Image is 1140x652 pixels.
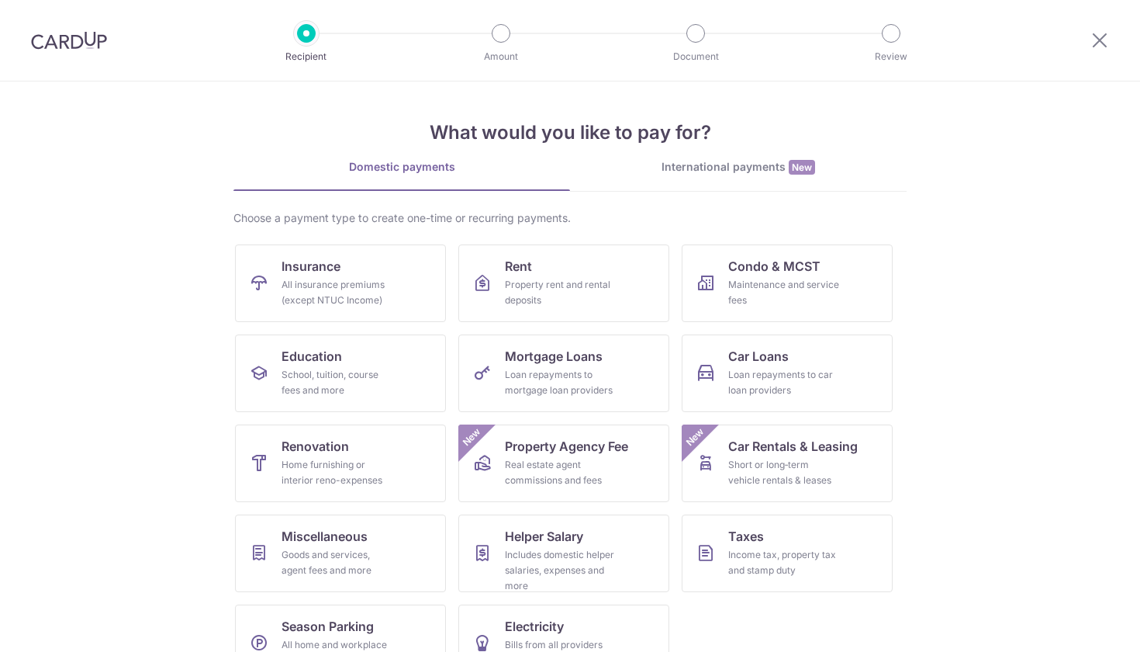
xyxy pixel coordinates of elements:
p: Document [638,49,753,64]
span: New [789,160,815,175]
a: Mortgage LoansLoan repayments to mortgage loan providers [458,335,669,412]
span: Car Rentals & Leasing [728,437,858,456]
span: Property Agency Fee [505,437,628,456]
div: Choose a payment type to create one-time or recurring payments. [233,210,907,226]
span: Miscellaneous [282,527,368,546]
div: Includes domestic helper salaries, expenses and more [505,547,617,594]
a: InsuranceAll insurance premiums (except NTUC Income) [235,244,446,322]
div: Loan repayments to mortgage loan providers [505,367,617,398]
p: Recipient [249,49,364,64]
div: International payments [570,159,907,175]
a: Helper SalaryIncludes domestic helper salaries, expenses and more [458,515,669,592]
span: Mortgage Loans [505,347,603,366]
span: Car Loans [728,347,789,366]
div: Home furnishing or interior reno-expenses [282,457,393,488]
img: CardUp [31,31,107,50]
span: Condo & MCST [728,257,820,276]
p: Amount [444,49,558,64]
div: Real estate agent commissions and fees [505,457,617,488]
div: Loan repayments to car loan providers [728,367,840,398]
a: Car LoansLoan repayments to car loan providers [682,335,893,412]
span: New [459,425,485,450]
a: RenovationHome furnishing or interior reno-expenses [235,425,446,502]
a: Car Rentals & LeasingShort or long‑term vehicle rentals & leasesNew [682,425,893,502]
a: MiscellaneousGoods and services, agent fees and more [235,515,446,592]
span: New [682,425,708,450]
div: Domestic payments [233,159,570,175]
div: Property rent and rental deposits [505,277,617,308]
h4: What would you like to pay for? [233,119,907,147]
span: Electricity [505,617,564,636]
div: Short or long‑term vehicle rentals & leases [728,457,840,488]
a: RentProperty rent and rental deposits [458,244,669,322]
a: Property Agency FeeReal estate agent commissions and feesNew [458,425,669,502]
a: EducationSchool, tuition, course fees and more [235,335,446,412]
span: Rent [505,257,532,276]
a: TaxesIncome tax, property tax and stamp duty [682,515,893,592]
div: Maintenance and service fees [728,277,840,308]
span: Taxes [728,527,764,546]
div: School, tuition, course fees and more [282,367,393,398]
span: Education [282,347,342,366]
div: All insurance premiums (except NTUC Income) [282,277,393,308]
p: Review [834,49,948,64]
span: Insurance [282,257,340,276]
span: Helper Salary [505,527,583,546]
span: Season Parking [282,617,374,636]
div: Goods and services, agent fees and more [282,547,393,578]
div: Income tax, property tax and stamp duty [728,547,840,578]
a: Condo & MCSTMaintenance and service fees [682,244,893,322]
span: Renovation [282,437,349,456]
